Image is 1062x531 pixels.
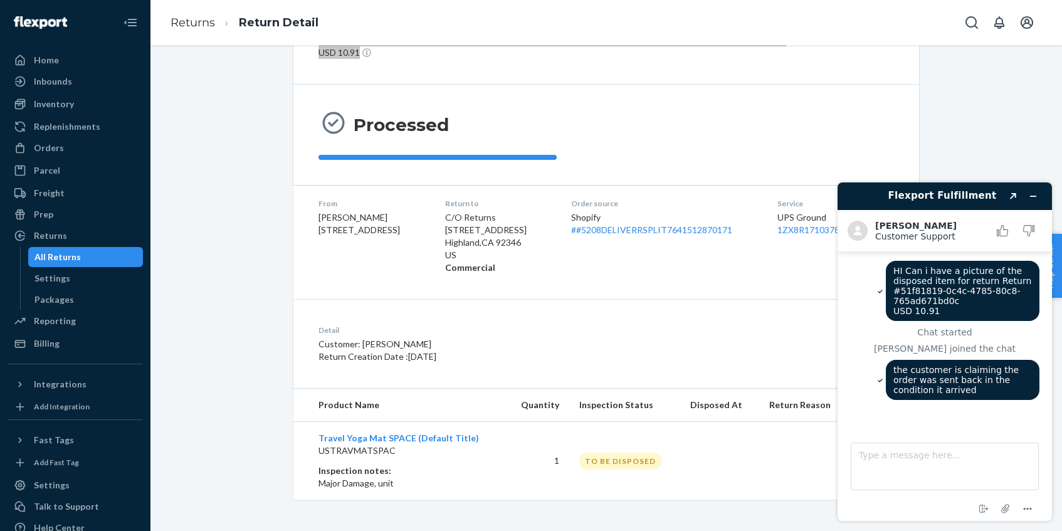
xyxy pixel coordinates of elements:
button: Open account menu [1014,10,1039,35]
dt: Return to [445,198,552,209]
div: Prep [34,208,53,221]
dt: Service [777,198,895,209]
a: All Returns [28,247,144,267]
td: 1 [506,422,569,500]
p: Customer: [PERSON_NAME] [318,338,665,350]
span: [PERSON_NAME] [STREET_ADDRESS] [318,212,400,235]
div: Returns [34,229,67,242]
div: Shopify [571,211,757,236]
dt: From [318,198,425,209]
div: Freight [34,187,65,199]
div: Reporting [34,315,76,327]
div: Integrations [34,378,87,391]
p: Highland , CA 92346 [445,236,552,249]
button: Open Search Box [959,10,984,35]
button: Close Navigation [118,10,143,35]
div: Inventory [34,98,74,110]
a: ##5208DELIVERRSPLIT7641512870171 [571,224,732,235]
div: All Returns [34,251,81,263]
button: Talk to Support [8,497,143,517]
p: Return Creation Date : [DATE] [318,350,665,363]
a: Reporting [8,311,143,331]
div: Add Fast Tag [34,457,79,468]
p: USTRAVMATSPAC [318,444,496,457]
dt: Order source [571,198,757,209]
p: C/O Returns [445,211,552,224]
a: Freight [8,183,143,203]
button: Integrations [8,374,143,394]
div: Add Integration [34,401,90,412]
a: Prep [8,204,143,224]
div: Fast Tags [34,434,74,446]
a: Orders [8,138,143,158]
p: US [445,249,552,261]
span: UPS Ground [777,212,826,223]
p: [STREET_ADDRESS] [445,224,552,236]
a: Travel Yoga Mat SPACE (Default Title) [318,433,479,443]
h3: Processed [354,113,449,136]
a: Replenishments [8,117,143,137]
button: Open notifications [987,10,1012,35]
a: Parcel [8,160,143,181]
a: Return Detail [239,16,318,29]
a: Returns [171,16,215,29]
a: Add Fast Tag [8,455,143,470]
th: Inspection Status [569,389,680,422]
a: Settings [8,475,143,495]
strong: Commercial [445,262,495,273]
ol: breadcrumbs [160,4,329,41]
span: Chat [29,9,55,20]
img: Flexport logo [14,16,67,29]
a: Add Integration [8,399,143,414]
div: Inbounds [34,75,72,88]
a: Returns [8,226,143,246]
button: Fast Tags [8,430,143,450]
div: Settings [34,272,70,285]
div: TO BE DISPOSED [579,453,661,470]
p: Inspection notes: [318,465,496,477]
a: Packages [28,290,144,310]
div: Replenishments [34,120,100,133]
dt: Detail [318,325,665,335]
a: Settings [28,268,144,288]
div: Billing [34,337,60,350]
th: Product Name [293,389,506,422]
a: 1ZX8R1710378572189 [777,224,870,235]
div: Orders [34,142,64,154]
th: Quantity [506,389,569,422]
div: Parcel [34,164,60,177]
div: Settings [34,479,70,492]
div: Talk to Support [34,500,99,513]
iframe: Find more information here [828,172,1062,531]
p: Major Damage, unit [318,477,496,490]
th: Return Reason [759,389,848,422]
th: Disposed At [680,389,759,422]
a: Inventory [8,94,143,114]
a: Home [8,50,143,70]
a: Billing [8,334,143,354]
div: Home [34,54,59,66]
div: Packages [34,293,74,306]
a: Inbounds [8,71,143,92]
p: USD 10.91 [318,46,781,59]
